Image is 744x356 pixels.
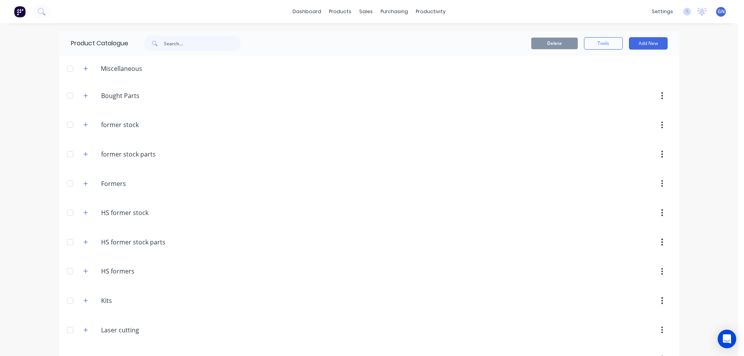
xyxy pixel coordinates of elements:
[101,150,193,159] input: Enter category name
[14,6,26,17] img: Factory
[648,6,677,17] div: settings
[101,325,193,335] input: Enter category name
[101,267,193,276] input: Enter category name
[629,37,668,50] button: Add New
[164,36,241,51] input: Search...
[377,6,412,17] div: purchasing
[101,91,193,100] input: Enter category name
[531,38,578,49] button: Delete
[95,64,148,73] div: Miscellaneous
[101,208,193,217] input: Enter category name
[355,6,377,17] div: sales
[101,179,193,188] input: Enter category name
[584,37,623,50] button: Tools
[412,6,449,17] div: productivity
[289,6,325,17] a: dashboard
[101,237,193,247] input: Enter category name
[718,330,736,348] div: Open Intercom Messenger
[101,120,193,129] input: Enter category name
[718,8,725,15] span: GN
[325,6,355,17] div: products
[101,296,193,305] input: Enter category name
[59,31,128,56] div: Product Catalogue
